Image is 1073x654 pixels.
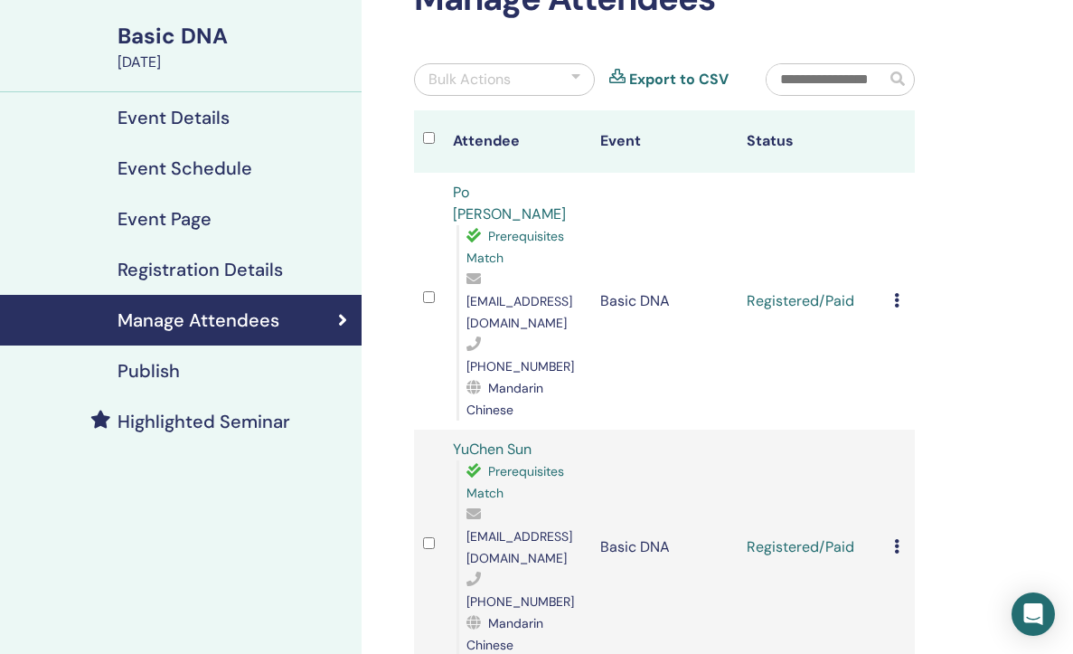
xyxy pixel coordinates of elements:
[629,69,729,90] a: Export to CSV
[107,21,362,73] a: Basic DNA[DATE]
[118,157,252,179] h4: Event Schedule
[591,173,739,430] td: Basic DNA
[118,309,279,331] h4: Manage Attendees
[428,69,511,90] div: Bulk Actions
[466,228,564,266] span: Prerequisites Match
[453,183,566,223] a: Po [PERSON_NAME]
[466,380,543,418] span: Mandarin Chinese
[118,21,351,52] div: Basic DNA
[466,593,574,610] span: [PHONE_NUMBER]
[466,293,572,331] span: [EMAIL_ADDRESS][DOMAIN_NAME]
[466,528,572,566] span: [EMAIL_ADDRESS][DOMAIN_NAME]
[118,411,290,432] h4: Highlighted Seminar
[118,52,351,73] div: [DATE]
[118,208,212,230] h4: Event Page
[466,615,543,653] span: Mandarin Chinese
[453,440,532,459] a: YuChen Sun
[466,358,574,374] span: [PHONE_NUMBER]
[118,360,180,382] h4: Publish
[118,107,230,128] h4: Event Details
[466,463,564,501] span: Prerequisites Match
[118,259,283,280] h4: Registration Details
[1012,592,1055,636] div: Open Intercom Messenger
[591,110,739,173] th: Event
[738,110,885,173] th: Status
[444,110,591,173] th: Attendee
